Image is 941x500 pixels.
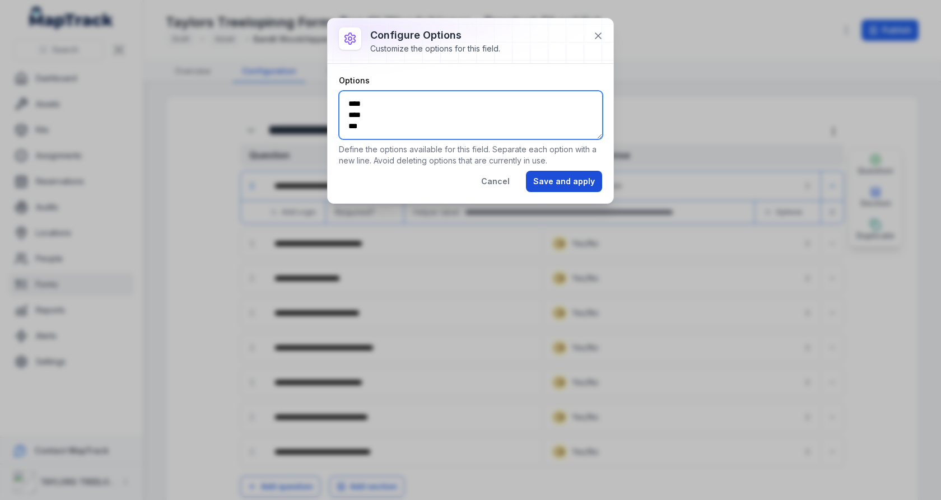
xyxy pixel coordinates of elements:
button: Save and apply [526,171,602,192]
button: Cancel [474,171,517,192]
h3: Configure options [370,27,500,43]
label: Options [339,75,370,86]
div: Customize the options for this field. [370,43,500,54]
p: Define the options available for this field. Separate each option with a new line. Avoid deleting... [339,144,602,166]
